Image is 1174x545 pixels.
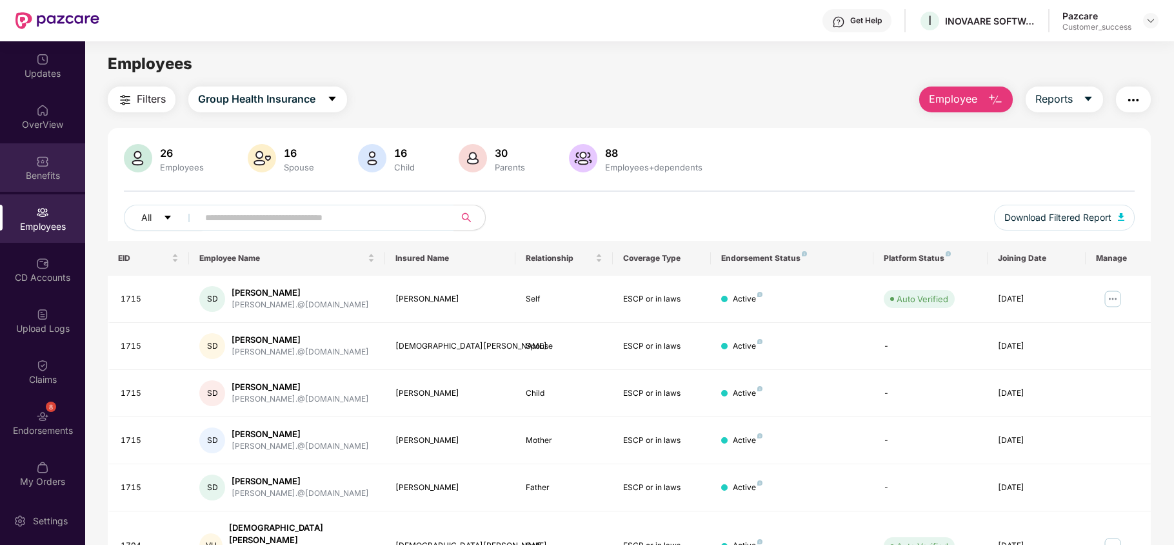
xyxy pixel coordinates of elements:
th: Manage [1086,241,1151,276]
div: [PERSON_NAME] [395,293,505,305]
img: svg+xml;base64,PHN2ZyB4bWxucz0iaHR0cDovL3d3dy53My5vcmcvMjAwMC9zdmciIHdpZHRoPSI4IiBoZWlnaHQ9IjgiIH... [946,251,951,256]
div: Father [526,482,603,494]
div: [PERSON_NAME] [232,428,369,440]
img: svg+xml;base64,PHN2ZyB4bWxucz0iaHR0cDovL3d3dy53My5vcmcvMjAwMC9zdmciIHdpZHRoPSI4IiBoZWlnaHQ9IjgiIH... [757,539,762,544]
div: SD [199,427,225,453]
div: [PERSON_NAME].@[DOMAIN_NAME] [232,488,369,500]
div: Auto Verified [897,293,948,305]
span: Employee Name [199,253,364,263]
div: ESCP or in laws [623,482,701,494]
div: ESCP or in laws [623,293,701,305]
th: Relationship [515,241,613,276]
img: svg+xml;base64,PHN2ZyBpZD0iVXBkYXRlZCIgeG1sbnM9Imh0dHA6Ly93d3cudzMub3JnLzIwMDAvc3ZnIiB3aWR0aD0iMj... [36,53,49,66]
div: [DATE] [998,387,1075,400]
img: manageButton [1102,289,1123,309]
div: [PERSON_NAME].@[DOMAIN_NAME] [232,440,369,453]
div: 8 [46,402,56,412]
div: Spouse [281,162,317,172]
img: svg+xml;base64,PHN2ZyBpZD0iU2V0dGluZy0yMHgyMCIgeG1sbnM9Imh0dHA6Ly93d3cudzMub3JnLzIwMDAvc3ZnIiB3aW... [14,515,26,528]
div: Settings [29,515,72,528]
div: 16 [281,147,317,159]
img: svg+xml;base64,PHN2ZyBpZD0iSG9tZSIgeG1sbnM9Imh0dHA6Ly93d3cudzMub3JnLzIwMDAvc3ZnIiB3aWR0aD0iMjAiIG... [36,104,49,117]
img: svg+xml;base64,PHN2ZyB4bWxucz0iaHR0cDovL3d3dy53My5vcmcvMjAwMC9zdmciIHhtbG5zOnhsaW5rPSJodHRwOi8vd3... [124,144,152,172]
div: Employees+dependents [602,162,705,172]
img: svg+xml;base64,PHN2ZyB4bWxucz0iaHR0cDovL3d3dy53My5vcmcvMjAwMC9zdmciIHhtbG5zOnhsaW5rPSJodHRwOi8vd3... [248,144,276,172]
div: ESCP or in laws [623,435,701,447]
span: caret-down [327,94,337,105]
div: [PERSON_NAME] [232,475,369,488]
img: svg+xml;base64,PHN2ZyB4bWxucz0iaHR0cDovL3d3dy53My5vcmcvMjAwMC9zdmciIHdpZHRoPSI4IiBoZWlnaHQ9IjgiIH... [757,480,762,486]
span: Relationship [526,253,593,263]
span: Download Filtered Report [1004,211,1111,225]
img: svg+xml;base64,PHN2ZyBpZD0iTXlfT3JkZXJzIiBkYXRhLW5hbWU9Ik15IE9yZGVycyIgeG1sbnM9Imh0dHA6Ly93d3cudz... [36,461,49,474]
div: [PERSON_NAME] [232,334,369,346]
div: ESCP or in laws [623,340,701,353]
img: svg+xml;base64,PHN2ZyB4bWxucz0iaHR0cDovL3d3dy53My5vcmcvMjAwMC9zdmciIHhtbG5zOnhsaW5rPSJodHRwOi8vd3... [569,144,597,172]
img: svg+xml;base64,PHN2ZyB4bWxucz0iaHR0cDovL3d3dy53My5vcmcvMjAwMC9zdmciIHhtbG5zOnhsaW5rPSJodHRwOi8vd3... [358,144,386,172]
button: Employee [919,87,1013,112]
div: SD [199,380,225,406]
th: Joining Date [988,241,1086,276]
span: caret-down [1083,94,1093,105]
img: svg+xml;base64,PHN2ZyBpZD0iQ2xhaW0iIHhtbG5zPSJodHRwOi8vd3d3LnczLm9yZy8yMDAwL3N2ZyIgd2lkdGg9IjIwIi... [36,359,49,372]
td: - [873,464,988,511]
td: - [873,370,988,417]
img: svg+xml;base64,PHN2ZyBpZD0iRHJvcGRvd24tMzJ4MzIiIHhtbG5zPSJodHRwOi8vd3d3LnczLm9yZy8yMDAwL3N2ZyIgd2... [1146,15,1156,26]
div: [PERSON_NAME] [232,381,369,393]
div: Child [392,162,417,172]
th: Insured Name [385,241,515,276]
button: Filters [108,87,175,112]
div: SD [199,286,225,312]
th: Coverage Type [613,241,711,276]
span: Filters [137,91,166,107]
div: 1715 [121,293,179,305]
div: Employees [157,162,206,172]
td: - [873,417,988,464]
div: INOVAARE SOFTWARE SOLUTIONS PRIVATE LIMITED [945,15,1035,27]
img: svg+xml;base64,PHN2ZyB4bWxucz0iaHR0cDovL3d3dy53My5vcmcvMjAwMC9zdmciIHhtbG5zOnhsaW5rPSJodHRwOi8vd3... [459,144,487,172]
div: Mother [526,435,603,447]
div: Get Help [850,15,882,26]
div: 1715 [121,387,179,400]
button: search [453,205,486,231]
img: svg+xml;base64,PHN2ZyBpZD0iSGVscC0zMngzMiIgeG1sbnM9Imh0dHA6Ly93d3cudzMub3JnLzIwMDAvc3ZnIiB3aWR0aD... [832,15,845,28]
div: 1715 [121,482,179,494]
div: [PERSON_NAME] [395,435,505,447]
img: svg+xml;base64,PHN2ZyB4bWxucz0iaHR0cDovL3d3dy53My5vcmcvMjAwMC9zdmciIHhtbG5zOnhsaW5rPSJodHRwOi8vd3... [988,92,1003,108]
div: Spouse [526,340,603,353]
button: Group Health Insurancecaret-down [188,87,347,112]
button: Download Filtered Report [994,205,1135,231]
div: 16 [392,147,417,159]
span: Group Health Insurance [198,91,315,107]
div: Parents [492,162,528,172]
div: Pazcare [1062,10,1131,22]
div: Active [733,435,762,447]
div: Self [526,293,603,305]
th: Employee Name [189,241,384,276]
span: I [928,13,931,28]
td: - [873,323,988,370]
button: Allcaret-down [124,205,203,231]
span: search [453,212,479,223]
div: 26 [157,147,206,159]
img: svg+xml;base64,PHN2ZyB4bWxucz0iaHR0cDovL3d3dy53My5vcmcvMjAwMC9zdmciIHdpZHRoPSI4IiBoZWlnaHQ9IjgiIH... [802,251,807,256]
img: svg+xml;base64,PHN2ZyB4bWxucz0iaHR0cDovL3d3dy53My5vcmcvMjAwMC9zdmciIHdpZHRoPSIyNCIgaGVpZ2h0PSIyNC... [1126,92,1141,108]
div: 88 [602,147,705,159]
div: [PERSON_NAME] [232,287,369,299]
div: Child [526,387,603,400]
span: Employees [108,54,192,73]
div: [PERSON_NAME] [395,482,505,494]
div: Active [733,340,762,353]
span: Employee [929,91,977,107]
div: [PERSON_NAME].@[DOMAIN_NAME] [232,299,369,311]
img: svg+xml;base64,PHN2ZyBpZD0iQ0RfQWNjb3VudHMiIGRhdGEtbmFtZT0iQ0QgQWNjb3VudHMiIHhtbG5zPSJodHRwOi8vd3... [36,257,49,270]
div: [PERSON_NAME] [395,387,505,400]
img: svg+xml;base64,PHN2ZyB4bWxucz0iaHR0cDovL3d3dy53My5vcmcvMjAwMC9zdmciIHdpZHRoPSIyNCIgaGVpZ2h0PSIyNC... [117,92,133,108]
div: [DATE] [998,482,1075,494]
div: Platform Status [884,253,977,263]
div: [DEMOGRAPHIC_DATA][PERSON_NAME] [395,340,505,353]
span: EID [118,253,169,263]
div: Active [733,387,762,400]
div: Customer_success [1062,22,1131,32]
img: svg+xml;base64,PHN2ZyB4bWxucz0iaHR0cDovL3d3dy53My5vcmcvMjAwMC9zdmciIHdpZHRoPSI4IiBoZWlnaHQ9IjgiIH... [757,386,762,391]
